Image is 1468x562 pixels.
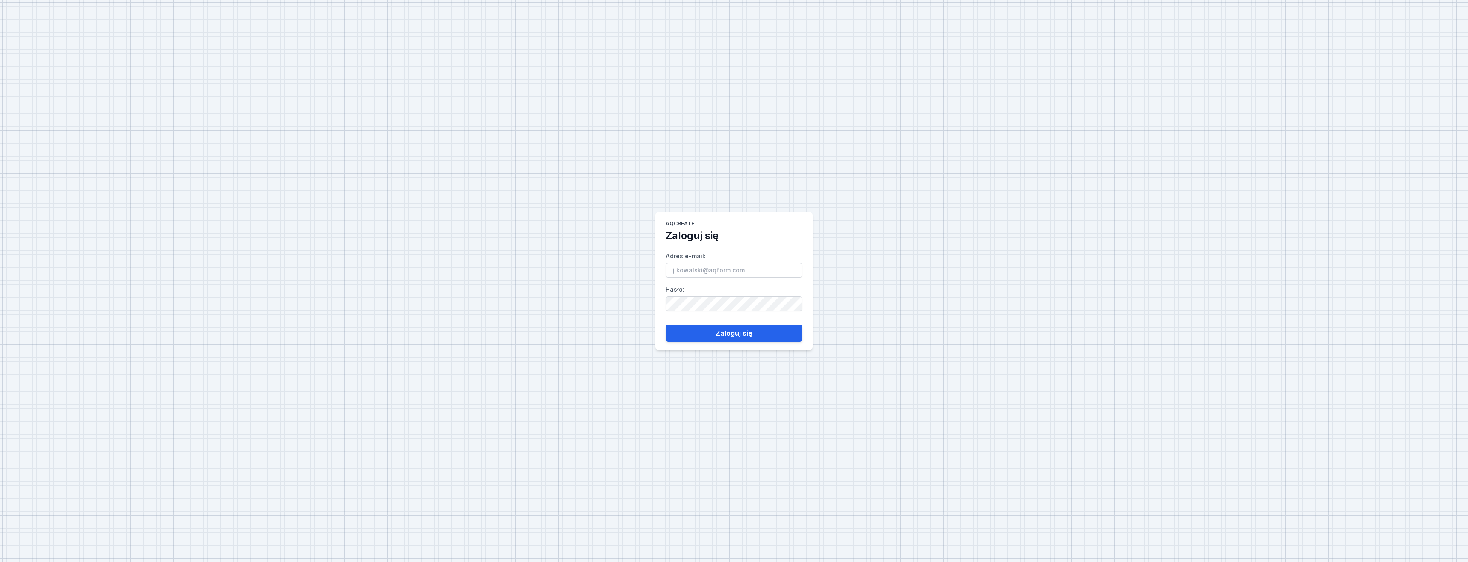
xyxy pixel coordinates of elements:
[666,263,802,278] input: Adres e-mail:
[666,283,802,311] label: Hasło :
[666,296,802,311] input: Hasło:
[666,325,802,342] button: Zaloguj się
[666,229,719,243] h2: Zaloguj się
[666,249,802,278] label: Adres e-mail :
[666,220,694,229] h1: AQcreate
